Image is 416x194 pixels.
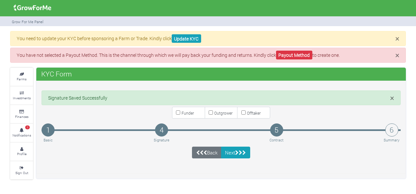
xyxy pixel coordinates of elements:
[209,110,213,115] input: Outgrower
[42,90,401,105] div: Signature Saved Successfully
[11,1,54,14] img: growforme image
[10,161,33,179] a: Sign Out
[10,143,33,161] a: Profile
[10,105,33,123] a: Finances
[155,123,168,137] h4: 4
[13,96,31,100] small: Investments
[25,125,30,129] span: 2
[395,34,399,43] span: ×
[384,137,400,143] p: Summary
[276,51,312,59] a: Payout Method
[43,137,54,143] p: Basic
[17,52,399,58] p: You have not selected a Payout Method. This is the channel through which we will pay back your fu...
[10,124,33,142] a: 2 Notifications
[269,123,285,143] a: 5 Contract
[15,170,28,175] small: Sign Out
[10,87,33,105] a: Investments
[17,35,399,42] p: You need to update your KYC before sponsoring a Farm or Trade. Kindly click
[385,123,398,137] h4: 6
[221,147,250,158] button: Next
[395,50,399,60] span: ×
[176,110,180,115] input: Funder
[182,110,194,116] small: Funder
[172,34,201,43] a: Update KYC
[17,152,26,156] small: Profile
[241,110,246,115] input: Offtaker
[269,137,284,143] p: Contract
[15,114,28,119] small: Finances
[247,110,261,116] small: Offtaker
[42,123,55,137] h4: 1
[10,68,33,86] a: Farms
[395,52,399,59] button: Close
[12,19,43,24] small: Grow For Me Panel
[42,123,55,143] a: 1 Basic
[153,123,170,143] a: 4 Signature
[17,77,26,81] small: Farms
[192,147,221,158] a: Back
[40,67,74,80] span: KYC Form
[390,94,394,102] button: Close
[270,123,283,137] h4: 5
[395,35,399,42] button: Close
[214,110,233,116] small: Outgrower
[154,137,169,143] p: Signature
[12,133,31,137] small: Notifications
[390,93,394,103] span: ×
